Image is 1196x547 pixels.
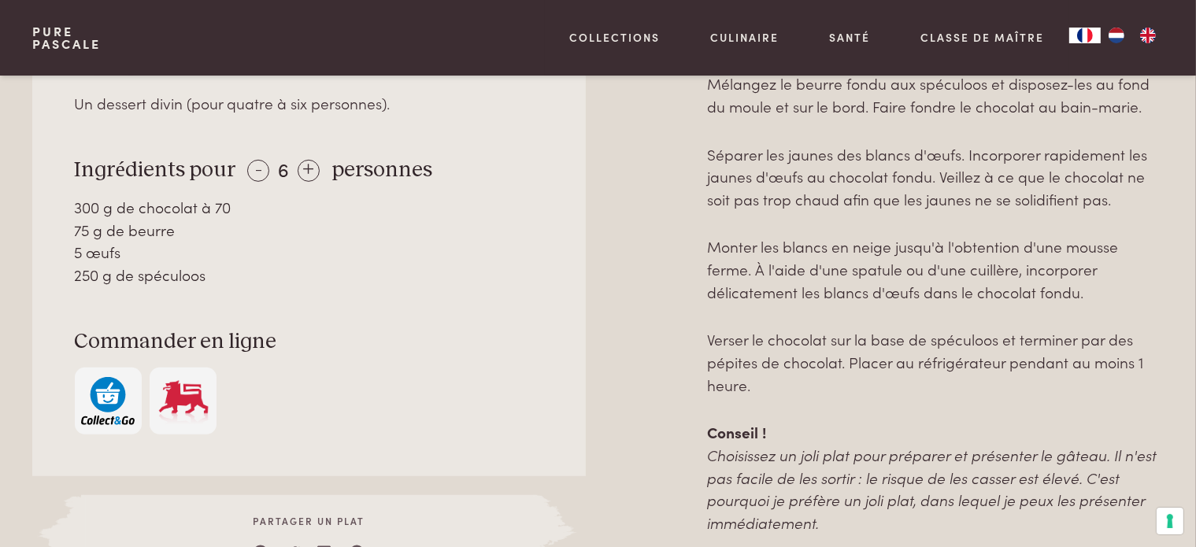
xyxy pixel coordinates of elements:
a: Classe de maître [920,29,1044,46]
a: PurePascale [32,25,101,50]
div: + [298,160,320,182]
em: Choisissez un joli plat pour préparer et présenter le gâteau. Il n'est pas facile de les sortir :... [707,444,1157,533]
a: EN [1132,28,1164,43]
button: Vos préférences en matière de consentement pour les technologies de suivi [1157,508,1183,534]
aside: Language selected: Français [1069,28,1164,43]
div: Un dessert divin (pour quatre à six personnes). [75,92,544,115]
strong: Conseil ! [707,421,766,442]
p: Laisser fondre le beurre. Émietter les spéculoos dans un robot. Mélangez le beurre fondu aux spéc... [707,50,1164,118]
div: - [247,160,269,182]
p: Monter les blancs en neige jusqu'à l'obtention d'une mousse ferme. À l'aide d'une spatule ou d'un... [707,235,1164,303]
div: Language [1069,28,1101,43]
div: 5 œufs [75,241,544,264]
a: Santé [829,29,870,46]
a: Collections [570,29,661,46]
a: Culinaire [710,29,779,46]
span: personnes [331,159,432,181]
span: 6 [278,156,289,182]
span: Ingrédients pour [75,159,235,181]
p: Séparer les jaunes des blancs d'œufs. Incorporer rapidement les jaunes d'œufs au chocolat fondu. ... [707,143,1164,211]
a: NL [1101,28,1132,43]
a: FR [1069,28,1101,43]
div: 250 g de spéculoos [75,264,544,286]
div: 300 g de chocolat à 70 [75,196,544,219]
ul: Language list [1101,28,1164,43]
div: 75 g de beurre [75,219,544,242]
img: c308188babc36a3a401bcb5cb7e020f4d5ab42f7cacd8327e500463a43eeb86c.svg [81,377,135,425]
span: Partager un plat [81,514,536,528]
p: Verser le chocolat sur la base de spéculoos et terminer par des pépites de chocolat. Placer au ré... [707,328,1164,396]
h3: Commander en ligne [75,328,544,356]
img: Delhaize [157,377,210,425]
